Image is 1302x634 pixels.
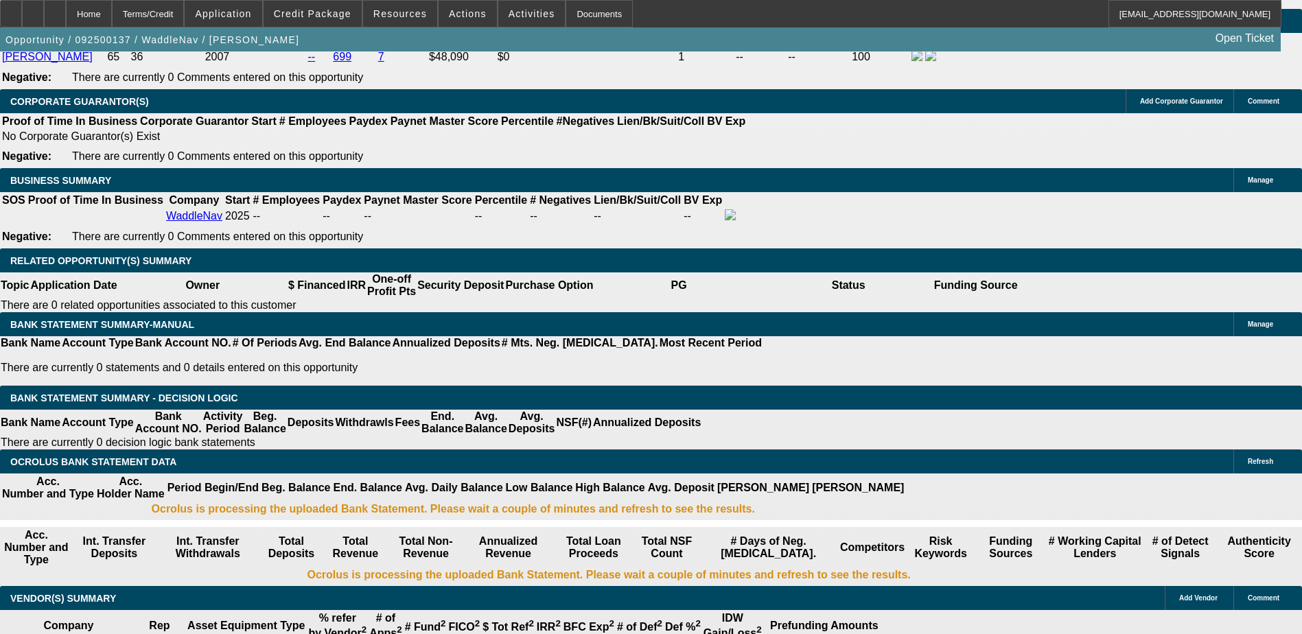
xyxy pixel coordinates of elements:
[1218,528,1301,567] th: Authenticity Score
[323,194,361,206] b: Paydex
[391,336,500,350] th: Annualized Deposits
[530,194,591,206] b: # Negatives
[202,410,244,436] th: Activity Period
[364,194,472,206] b: Paynet Master Score
[1248,594,1279,602] span: Comment
[509,8,555,19] span: Activities
[574,475,645,501] th: High Balance
[907,528,975,567] th: Risk Keywords
[658,618,662,629] sup: 2
[563,621,614,633] b: BFC Exp
[322,209,362,224] td: --
[501,115,553,127] b: Percentile
[346,272,367,298] th: IRR
[10,96,149,107] span: CORPORATE GUARANTOR(S)
[684,194,722,206] b: BV Exp
[557,115,615,127] b: #Negatives
[555,618,560,629] sup: 2
[555,410,592,436] th: NSF(#)
[187,620,305,631] b: Asset Equipment Type
[287,410,335,436] th: Deposits
[717,475,810,501] th: [PERSON_NAME]
[388,528,463,567] th: Total Non-Revenue
[10,175,111,186] span: BUSINESS SUMMARY
[1047,528,1143,567] th: # Working Capital Lenders
[553,528,634,567] th: Total Loan Proceeds
[617,621,662,633] b: # of Def
[10,392,238,403] span: Bank Statement Summary - Decision Logic
[118,272,288,298] th: Owner
[224,209,251,224] td: 2025
[811,475,905,501] th: [PERSON_NAME]
[636,528,697,567] th: Sum of the Total NSF Count and Total Overdraft Fee Count from Ocrolus
[933,272,1019,298] th: Funding Source
[391,115,498,127] b: Paynet Master Score
[1210,27,1279,50] a: Open Ticket
[72,231,363,242] span: There are currently 0 Comments entered on this opportunity
[324,528,386,567] th: Total Revenue
[594,194,681,206] b: Lien/Bk/Suit/Coll
[243,410,286,436] th: Beg. Balance
[594,272,763,298] th: PG
[441,618,445,629] sup: 2
[288,272,347,298] th: $ Financed
[449,8,487,19] span: Actions
[140,115,248,127] b: Corporate Guarantor
[205,51,230,62] span: 2007
[1248,320,1273,328] span: Manage
[609,618,614,629] sup: 2
[504,272,594,298] th: Purchase Option
[298,336,392,350] th: Avg. End Balance
[497,49,677,64] td: $0
[195,8,251,19] span: Application
[10,593,116,604] span: VENDOR(S) SUMMARY
[659,336,763,350] th: Most Recent Period
[10,255,191,266] span: RELATED OPPORTUNITY(S) SUMMARY
[30,272,117,298] th: Application Date
[428,49,496,64] td: $48,090
[61,410,135,436] th: Account Type
[851,49,909,64] td: 100
[1,475,95,501] th: Acc. Number and Type
[707,115,745,127] b: BV Exp
[665,621,701,633] b: Def %
[334,410,394,436] th: Withdrawls
[378,51,384,62] a: 7
[10,456,176,467] span: OCROLUS BANK STATEMENT DATA
[157,528,259,567] th: Int. Transfer Withdrawals
[10,319,194,330] span: BANK STATEMENT SUMMARY-MANUAL
[448,621,480,633] b: FICO
[106,49,128,64] td: 65
[1,193,26,207] th: SOS
[307,569,910,581] b: Ocrolus is processing the uploaded Bank Statement. Please wait a couple of minutes and refresh to...
[787,49,850,64] td: --
[699,528,837,567] th: # Days of Neg. [MEDICAL_DATA].
[1248,97,1279,105] span: Comment
[593,209,682,224] td: --
[1248,176,1273,184] span: Manage
[27,193,164,207] th: Proof of Time In Business
[135,336,232,350] th: Bank Account NO.
[976,528,1045,567] th: Funding Sources
[1,115,138,128] th: Proof of Time In Business
[5,34,299,45] span: Opportunity / 092500137 / WaddleNav / [PERSON_NAME]
[251,115,276,127] b: Start
[1248,458,1273,465] span: Refresh
[363,1,437,27] button: Resources
[185,1,261,27] button: Application
[1,362,762,374] p: There are currently 0 statements and 0 details entered on this opportunity
[764,272,933,298] th: Status
[73,528,156,567] th: Int. Transfer Deposits
[260,528,323,567] th: Total Deposits
[483,621,534,633] b: $ Tot Ref
[617,115,704,127] b: Lien/Bk/Suit/Coll
[232,336,298,350] th: # Of Periods
[677,49,734,64] td: 1
[925,50,936,61] img: linkedin-icon.png
[61,336,135,350] th: Account Type
[683,209,723,224] td: --
[404,475,504,501] th: Avg. Daily Balance
[592,410,701,436] th: Annualized Deposits
[421,410,464,436] th: End. Balance
[332,475,402,501] th: End. Balance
